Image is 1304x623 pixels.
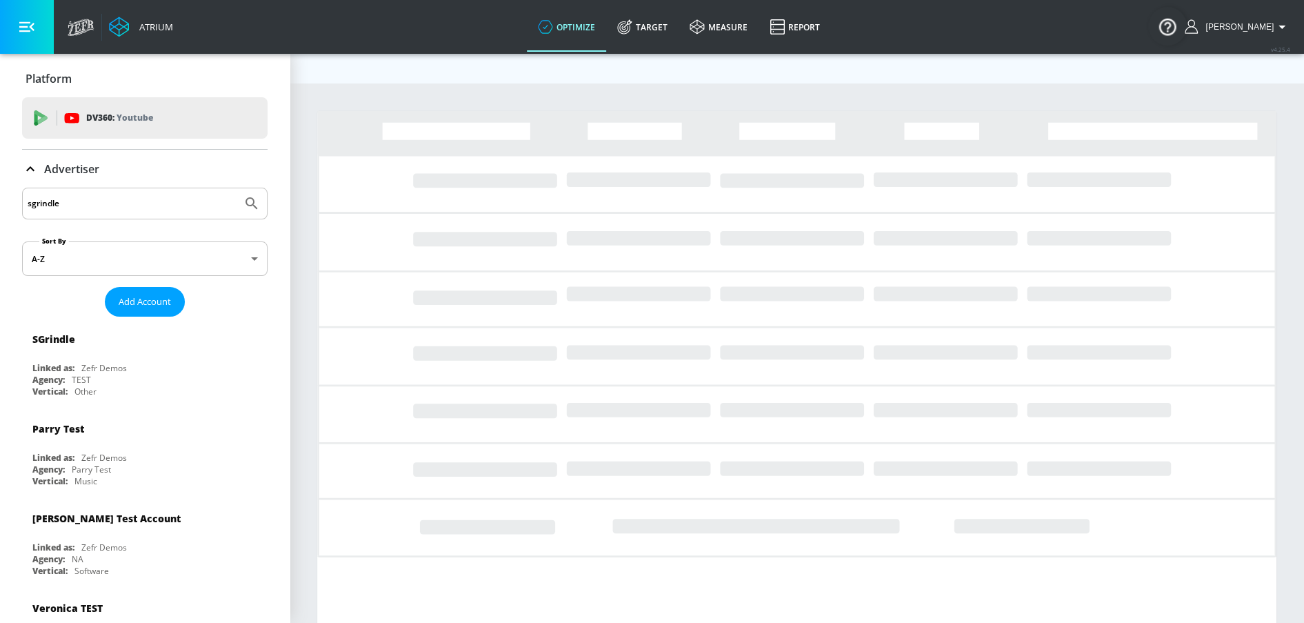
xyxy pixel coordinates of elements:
[32,464,65,475] div: Agency:
[32,386,68,397] div: Vertical:
[32,553,65,565] div: Agency:
[22,241,268,276] div: A-Z
[1148,7,1187,46] button: Open Resource Center
[679,2,759,52] a: measure
[28,195,237,212] input: Search by name
[32,602,103,615] div: Veronica TEST
[237,188,267,219] button: Submit Search
[72,553,83,565] div: NA
[22,502,268,580] div: [PERSON_NAME] Test AccountLinked as:Zefr DemosAgency:NAVertical:Software
[1185,19,1290,35] button: [PERSON_NAME]
[22,59,268,98] div: Platform
[44,161,99,177] p: Advertiser
[22,412,268,491] div: Parry TestLinked as:Zefr DemosAgency:Parry TestVertical:Music
[606,2,679,52] a: Target
[74,386,97,397] div: Other
[72,374,91,386] div: TEST
[134,21,173,33] div: Atrium
[81,542,127,553] div: Zefr Demos
[32,362,74,374] div: Linked as:
[32,452,74,464] div: Linked as:
[81,452,127,464] div: Zefr Demos
[22,150,268,188] div: Advertiser
[105,287,185,317] button: Add Account
[72,464,111,475] div: Parry Test
[32,422,84,435] div: Parry Test
[1271,46,1290,53] span: v 4.25.4
[117,110,153,125] p: Youtube
[22,97,268,139] div: DV360: Youtube
[32,333,75,346] div: SGrindle
[527,2,606,52] a: optimize
[32,475,68,487] div: Vertical:
[26,71,72,86] p: Platform
[109,17,173,37] a: Atrium
[32,374,65,386] div: Agency:
[119,294,171,310] span: Add Account
[32,512,181,525] div: [PERSON_NAME] Test Account
[74,565,109,577] div: Software
[74,475,97,487] div: Music
[32,565,68,577] div: Vertical:
[81,362,127,374] div: Zefr Demos
[22,322,268,401] div: SGrindleLinked as:Zefr DemosAgency:TESTVertical:Other
[39,237,69,246] label: Sort By
[86,110,153,126] p: DV360:
[32,542,74,553] div: Linked as:
[1200,22,1274,32] span: login as: sarah.grindle@zefr.com
[759,2,831,52] a: Report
